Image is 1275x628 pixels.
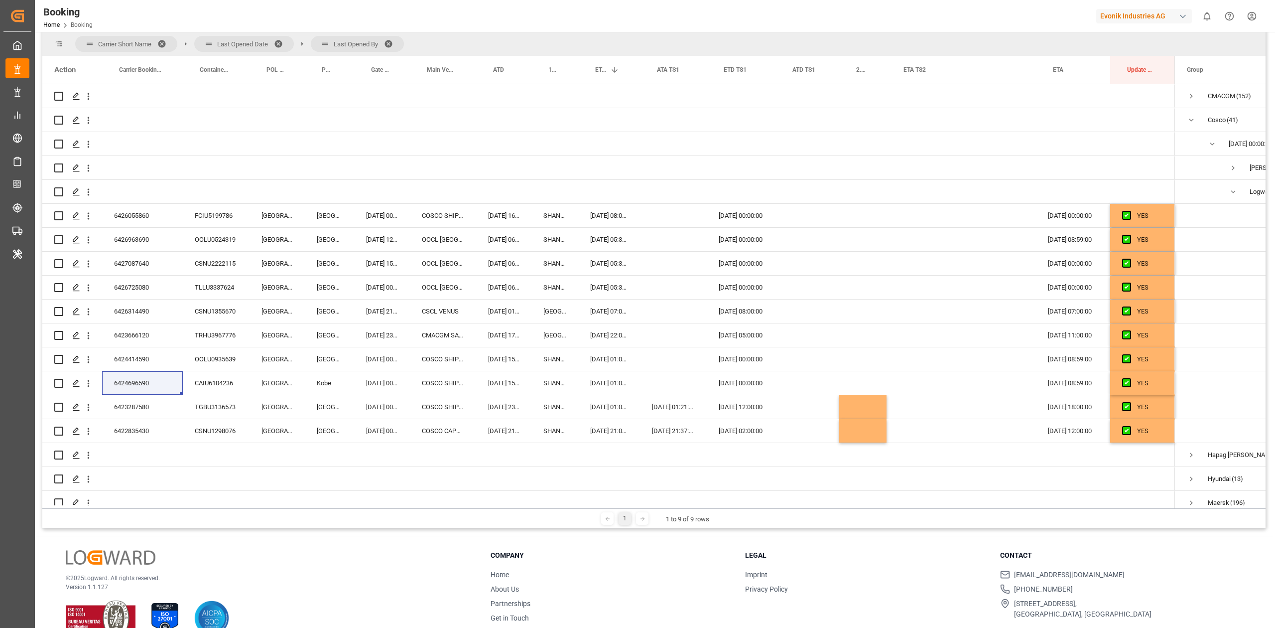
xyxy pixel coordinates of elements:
[183,419,250,443] div: CSNU1298076
[745,571,767,579] a: Imprint
[410,419,476,443] div: COSCO CAPRICORN
[43,4,93,19] div: Booking
[531,371,578,395] div: SHANGHAI PT
[1053,66,1063,73] span: ETA
[578,419,640,443] div: [DATE] 21:00:00
[102,347,183,371] div: 6424414590
[578,276,640,299] div: [DATE] 05:30:00
[491,571,509,579] a: Home
[1137,204,1163,227] div: YES
[183,276,250,299] div: TLLU3337624
[491,585,519,593] a: About Us
[183,228,250,251] div: OOLU0524319
[410,323,476,347] div: CMACGM SAINT GERMAIN
[531,395,578,419] div: SHANGHAI PT
[1137,372,1163,395] div: YES
[250,419,305,443] div: [GEOGRAPHIC_DATA]
[1127,66,1154,73] span: Update Last Opened By
[1137,228,1163,251] div: YES
[491,600,530,608] a: Partnerships
[42,132,1175,156] div: Press SPACE to select this row.
[42,276,1175,300] div: Press SPACE to select this row.
[183,323,250,347] div: TRHU3967776
[578,395,640,419] div: [DATE] 01:00:00
[250,204,305,227] div: [GEOGRAPHIC_DATA]
[578,323,640,347] div: [DATE] 22:00:00
[707,300,775,323] div: [DATE] 08:00:00
[491,614,529,622] a: Get in Touch
[531,347,578,371] div: SHANGHAI PT
[1229,133,1273,156] div: [DATE] 00:00:00
[119,66,162,73] span: Carrier Booking No.
[250,323,305,347] div: [GEOGRAPHIC_DATA]
[1137,348,1163,371] div: YES
[595,66,606,73] span: ETA TS1
[42,323,1175,347] div: Press SPACE to select this row.
[102,228,183,251] div: 6426963690
[305,300,354,323] div: [GEOGRAPHIC_DATA] [GEOGRAPHIC_DATA]
[305,228,354,251] div: [GEOGRAPHIC_DATA]
[1137,324,1163,347] div: YES
[66,583,466,592] p: Version 1.1.127
[42,300,1175,323] div: Press SPACE to select this row.
[707,323,775,347] div: [DATE] 05:00:00
[856,66,866,73] span: 2. Transshipment Port Locode & Name
[531,323,578,347] div: [GEOGRAPHIC_DATA] ([GEOGRAPHIC_DATA])
[707,347,775,371] div: [DATE] 00:00:00
[354,300,410,323] div: [DATE] 21:14:00
[1227,109,1238,132] span: (41)
[1232,468,1243,490] span: (13)
[707,252,775,275] div: [DATE] 00:00:00
[792,66,815,73] span: ATD TS1
[354,252,410,275] div: [DATE] 15:48:00
[102,323,183,347] div: 6423666120
[1014,570,1125,580] span: [EMAIL_ADDRESS][DOMAIN_NAME]
[1036,300,1110,323] div: [DATE] 07:00:00
[476,419,531,443] div: [DATE] 21:59:53
[42,443,1175,467] div: Press SPACE to select this row.
[1208,491,1229,514] div: Maersk
[1208,109,1226,132] div: Cosco
[66,574,466,583] p: © 2025 Logward. All rights reserved.
[476,276,531,299] div: [DATE] 06:44:34
[354,323,410,347] div: [DATE] 23:56:00
[183,371,250,395] div: CAIU6104236
[619,512,631,525] div: 1
[745,550,987,561] h3: Legal
[250,300,305,323] div: [GEOGRAPHIC_DATA]
[183,347,250,371] div: OOLU0935639
[531,204,578,227] div: SHANGHAI PT
[427,66,455,73] span: Main Vessel and Vessel Imo
[183,395,250,419] div: TGBU3136573
[250,228,305,251] div: [GEOGRAPHIC_DATA]
[42,395,1175,419] div: Press SPACE to select this row.
[354,395,410,419] div: [DATE] 00:00:00
[548,66,557,73] span: 1. Transshipment Port Locode & Name
[578,204,640,227] div: [DATE] 08:00:00
[1014,584,1073,595] span: [PHONE_NUMBER]
[354,228,410,251] div: [DATE] 12:11:00
[183,300,250,323] div: CSNU1355670
[707,419,775,443] div: [DATE] 02:00:00
[305,395,354,419] div: [GEOGRAPHIC_DATA]
[666,514,709,524] div: 1 to 9 of 9 rows
[305,204,354,227] div: [GEOGRAPHIC_DATA]
[1208,85,1235,108] div: CMACGM
[305,419,354,443] div: [GEOGRAPHIC_DATA]
[354,276,410,299] div: [DATE] 00:00:00
[1036,371,1110,395] div: [DATE] 08:59:00
[354,347,410,371] div: [DATE] 00:00:00
[1096,9,1192,23] div: Evonik Industries AG
[1137,300,1163,323] div: YES
[531,252,578,275] div: SHANGHAI PT
[578,371,640,395] div: [DATE] 01:00:00
[102,371,183,395] div: 6424696590
[334,40,378,48] span: Last Opened By
[102,276,183,299] div: 6426725080
[354,204,410,227] div: [DATE] 00:00:00
[1000,550,1242,561] h3: Contact
[1137,276,1163,299] div: YES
